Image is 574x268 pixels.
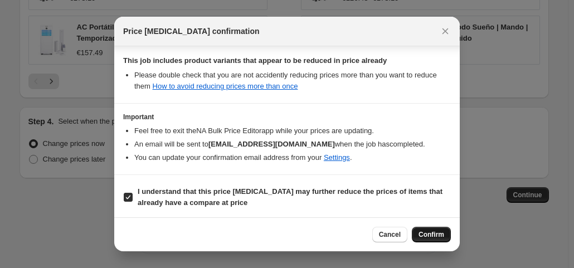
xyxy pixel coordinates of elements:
[123,56,387,65] b: This job includes product variants that appear to be reduced in price already
[412,227,451,242] button: Confirm
[138,187,442,207] b: I understand that this price [MEDICAL_DATA] may further reduce the prices of items that already h...
[134,139,451,150] li: An email will be sent to when the job has completed .
[372,227,407,242] button: Cancel
[419,230,444,239] span: Confirm
[379,230,401,239] span: Cancel
[153,82,298,90] a: How to avoid reducing prices more than once
[134,152,451,163] li: You can update your confirmation email address from your .
[123,113,451,121] h3: Important
[123,26,260,37] span: Price [MEDICAL_DATA] confirmation
[208,140,335,148] b: [EMAIL_ADDRESS][DOMAIN_NAME]
[134,70,451,92] li: Please double check that you are not accidently reducing prices more than you want to reduce them
[437,23,453,39] button: Close
[134,125,451,137] li: Feel free to exit the NA Bulk Price Editor app while your prices are updating.
[324,153,350,162] a: Settings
